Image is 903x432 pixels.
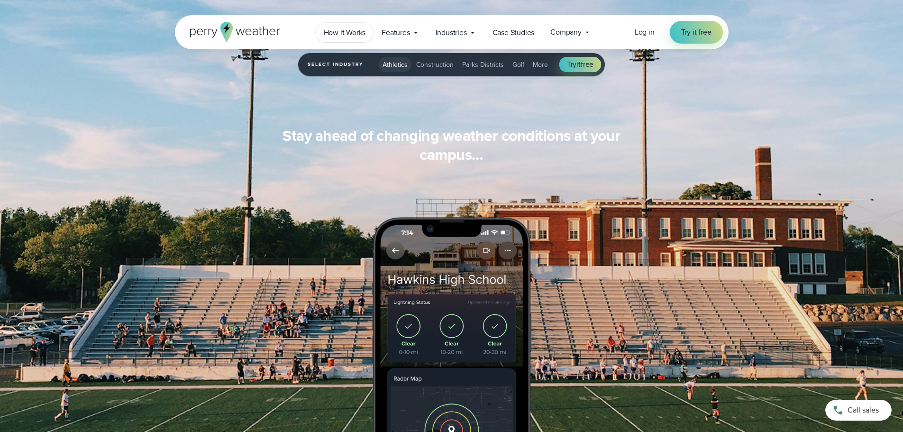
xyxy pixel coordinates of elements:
[635,27,655,37] span: Log in
[382,27,410,38] span: Features
[509,57,528,72] button: Golf
[462,60,504,70] span: Parks Districts
[436,27,467,38] span: Industries
[550,27,582,38] span: Company
[383,60,408,70] span: Athletics
[670,21,723,44] a: Try it free
[559,57,601,72] a: Tryitfree
[308,59,371,70] span: Select Industry
[484,23,543,42] a: Case Studies
[825,400,892,421] a: Call sales
[567,59,593,70] span: Try free
[635,27,655,38] a: Log in
[533,60,548,70] span: More
[576,59,581,70] span: it
[681,27,711,38] span: Try it free
[412,57,457,72] button: Construction
[512,60,524,70] span: Golf
[529,57,552,72] button: More
[458,57,508,72] button: Parks Districts
[416,60,454,70] span: Construction
[324,27,366,38] span: How it Works
[270,126,634,164] h3: Stay ahead of changing weather conditions at your campus…
[848,404,879,416] span: Call sales
[379,57,411,72] button: Athletics
[493,27,535,38] span: Case Studies
[316,23,374,42] a: How it Works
